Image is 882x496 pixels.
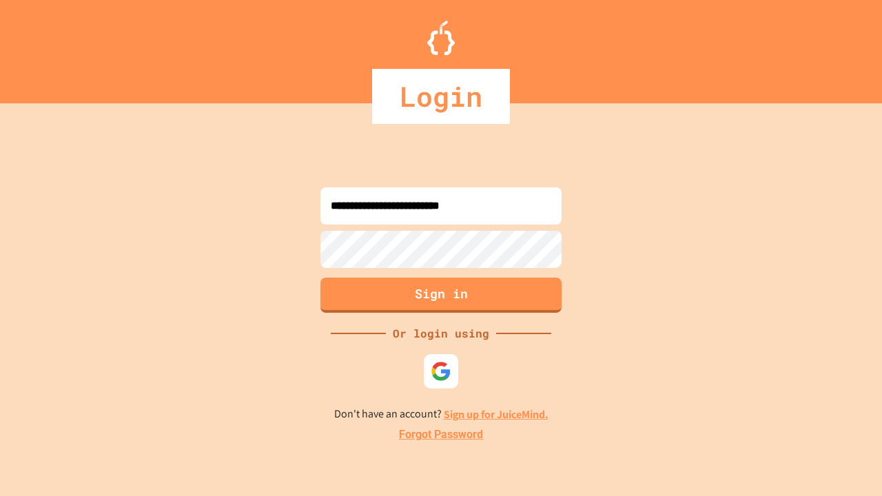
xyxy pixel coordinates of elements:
iframe: chat widget [768,381,868,440]
a: Forgot Password [399,426,483,443]
div: Or login using [386,325,496,342]
p: Don't have an account? [334,406,548,423]
img: Logo.svg [427,21,455,55]
div: Login [372,69,510,124]
a: Sign up for JuiceMind. [444,407,548,422]
img: google-icon.svg [431,361,451,382]
button: Sign in [320,278,562,313]
iframe: chat widget [824,441,868,482]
